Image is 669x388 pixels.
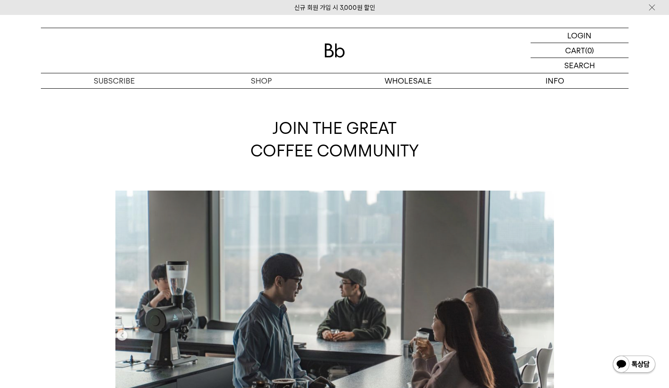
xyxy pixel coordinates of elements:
[188,73,335,88] a: SHOP
[531,28,629,43] a: LOGIN
[294,4,375,12] a: 신규 회원 가입 시 3,000원 할인
[482,73,629,88] p: INFO
[531,43,629,58] a: CART (0)
[335,73,482,88] p: WHOLESALE
[612,355,656,375] img: 카카오톡 채널 1:1 채팅 버튼
[564,58,595,73] p: SEARCH
[250,119,419,160] span: JOIN THE GREAT COFFEE COMMUNITY
[567,28,591,43] p: LOGIN
[41,73,188,88] a: SUBSCRIBE
[324,43,345,58] img: 로고
[585,43,594,58] p: (0)
[565,43,585,58] p: CART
